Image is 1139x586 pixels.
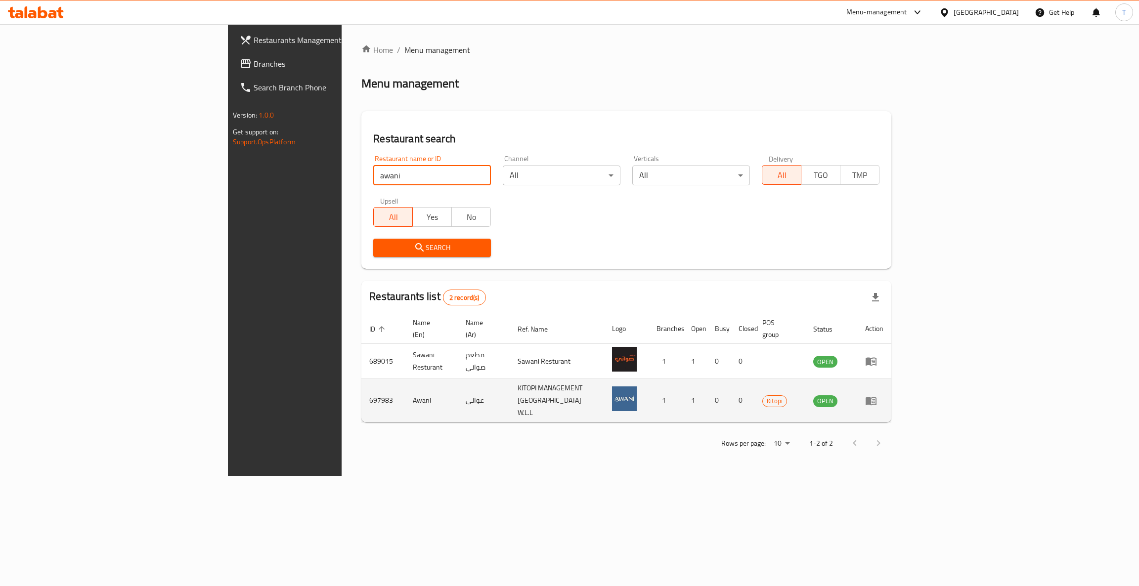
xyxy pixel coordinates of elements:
[683,379,707,422] td: 1
[373,166,491,185] input: Search for restaurant name or ID..
[813,395,837,407] span: OPEN
[233,109,257,122] span: Version:
[1122,7,1126,18] span: T
[381,242,483,254] span: Search
[864,286,887,309] div: Export file
[865,355,883,367] div: Menu
[846,6,907,18] div: Menu-management
[721,437,766,450] p: Rows per page:
[707,344,731,379] td: 0
[458,379,509,422] td: عواني
[369,323,388,335] span: ID
[731,379,754,422] td: 0
[259,109,274,122] span: 1.0.0
[649,379,683,422] td: 1
[769,155,793,162] label: Delivery
[766,168,797,182] span: All
[373,207,413,227] button: All
[361,44,891,56] nav: breadcrumb
[404,44,470,56] span: Menu management
[456,210,487,224] span: No
[443,290,486,305] div: Total records count
[857,314,891,344] th: Action
[770,436,793,451] div: Rows per page:
[510,344,605,379] td: Sawani Resturant
[232,52,418,76] a: Branches
[683,314,707,344] th: Open
[649,314,683,344] th: Branches
[707,314,731,344] th: Busy
[232,76,418,99] a: Search Branch Phone
[233,135,296,148] a: Support.OpsPlatform
[844,168,876,182] span: TMP
[604,314,649,344] th: Logo
[405,379,458,422] td: Awani
[801,165,840,185] button: TGO
[612,386,637,411] img: Awani
[813,356,837,368] span: OPEN
[361,314,891,422] table: enhanced table
[417,210,448,224] span: Yes
[683,344,707,379] td: 1
[373,239,491,257] button: Search
[466,317,497,340] span: Name (Ar)
[378,210,409,224] span: All
[254,34,410,46] span: Restaurants Management
[413,317,446,340] span: Name (En)
[443,293,485,302] span: 2 record(s)
[731,344,754,379] td: 0
[632,166,750,185] div: All
[809,437,833,450] p: 1-2 of 2
[369,289,485,305] h2: Restaurants list
[707,379,731,422] td: 0
[612,347,637,372] img: Sawani Resturant
[805,168,836,182] span: TGO
[458,344,509,379] td: مطعم صواني
[412,207,452,227] button: Yes
[373,131,879,146] h2: Restaurant search
[518,323,561,335] span: Ref. Name
[763,395,787,407] span: Kitopi
[954,7,1019,18] div: [GEOGRAPHIC_DATA]
[762,317,793,340] span: POS group
[731,314,754,344] th: Closed
[233,126,278,138] span: Get support on:
[503,166,620,185] div: All
[813,323,845,335] span: Status
[840,165,879,185] button: TMP
[232,28,418,52] a: Restaurants Management
[510,379,605,422] td: KITOPI MANAGEMENT [GEOGRAPHIC_DATA] W.L.L
[254,82,410,93] span: Search Branch Phone
[380,197,398,204] label: Upsell
[649,344,683,379] td: 1
[405,344,458,379] td: Sawani Resturant
[254,58,410,70] span: Branches
[451,207,491,227] button: No
[762,165,801,185] button: All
